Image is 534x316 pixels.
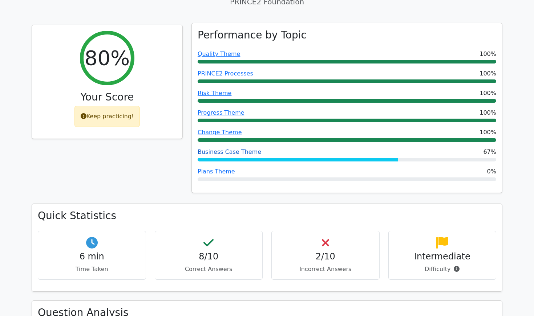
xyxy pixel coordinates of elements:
[278,251,373,262] h4: 2/10
[480,108,496,117] span: 100%
[44,251,140,262] h4: 6 min
[278,265,373,274] p: Incorrect Answers
[198,109,244,116] a: Progress Theme
[38,210,496,222] h3: Quick Statistics
[44,265,140,274] p: Time Taken
[487,167,496,176] span: 0%
[85,46,130,70] h2: 80%
[395,251,490,262] h4: Intermediate
[198,70,253,77] a: PRINCE2 Processes
[74,106,140,127] div: Keep practicing!
[161,251,257,262] h4: 8/10
[38,91,177,103] h3: Your Score
[395,265,490,274] p: Difficulty
[198,90,231,97] a: Risk Theme
[480,128,496,137] span: 100%
[480,89,496,98] span: 100%
[480,50,496,58] span: 100%
[198,29,307,41] h3: Performance by Topic
[161,265,257,274] p: Correct Answers
[198,50,240,57] a: Quality Theme
[483,148,496,156] span: 67%
[480,69,496,78] span: 100%
[198,168,235,175] a: Plans Theme
[198,129,242,136] a: Change Theme
[198,148,261,155] a: Business Case Theme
